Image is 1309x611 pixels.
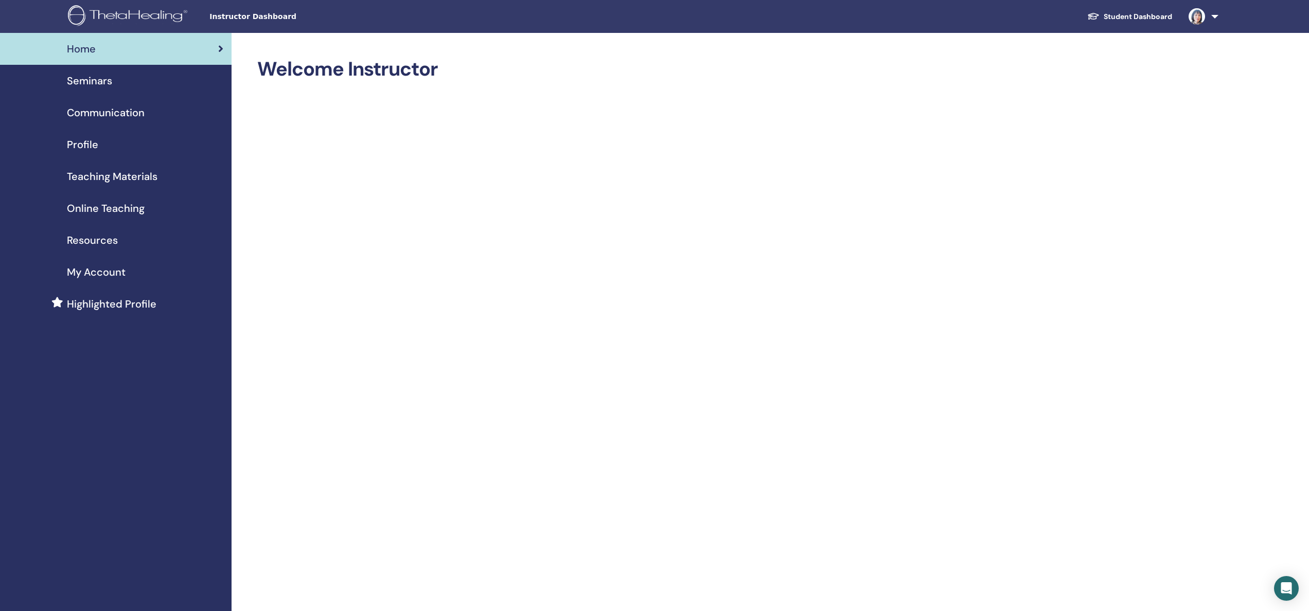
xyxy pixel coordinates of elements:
[67,232,118,248] span: Resources
[67,169,157,184] span: Teaching Materials
[1189,8,1205,25] img: default.jpg
[67,201,145,216] span: Online Teaching
[1274,576,1299,601] div: Open Intercom Messenger
[257,58,1121,81] h2: Welcome Instructor
[67,105,145,120] span: Communication
[67,296,156,312] span: Highlighted Profile
[67,264,126,280] span: My Account
[68,5,191,28] img: logo.png
[1079,7,1180,26] a: Student Dashboard
[67,41,96,57] span: Home
[67,73,112,88] span: Seminars
[67,137,98,152] span: Profile
[1087,12,1100,21] img: graduation-cap-white.svg
[209,11,364,22] span: Instructor Dashboard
